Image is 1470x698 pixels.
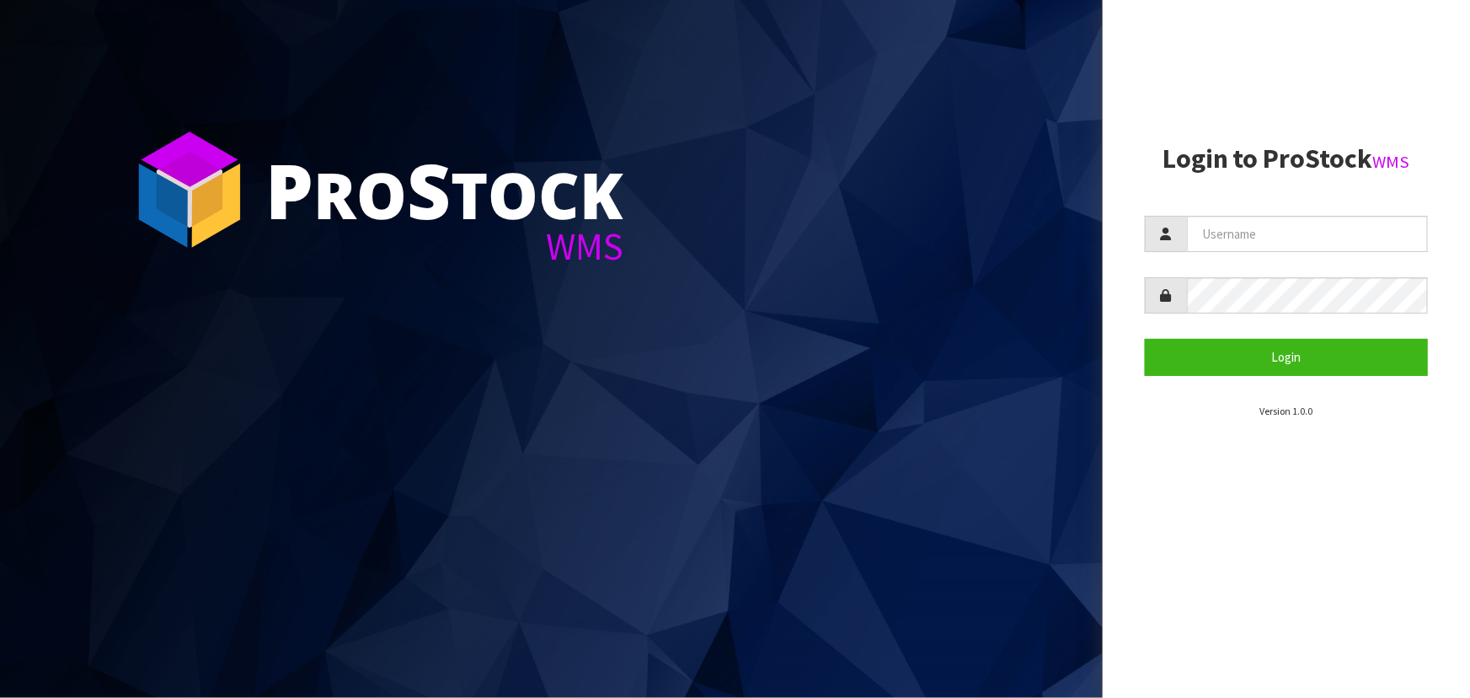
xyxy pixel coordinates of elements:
span: P [265,138,313,241]
small: Version 1.0.0 [1259,405,1312,417]
div: ro tock [265,152,623,228]
span: S [407,138,451,241]
h2: Login to ProStock [1145,144,1428,174]
small: WMS [1373,151,1410,173]
input: Username [1187,216,1428,252]
div: WMS [265,228,623,266]
button: Login [1145,339,1428,375]
img: ProStock Cube [126,126,253,253]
